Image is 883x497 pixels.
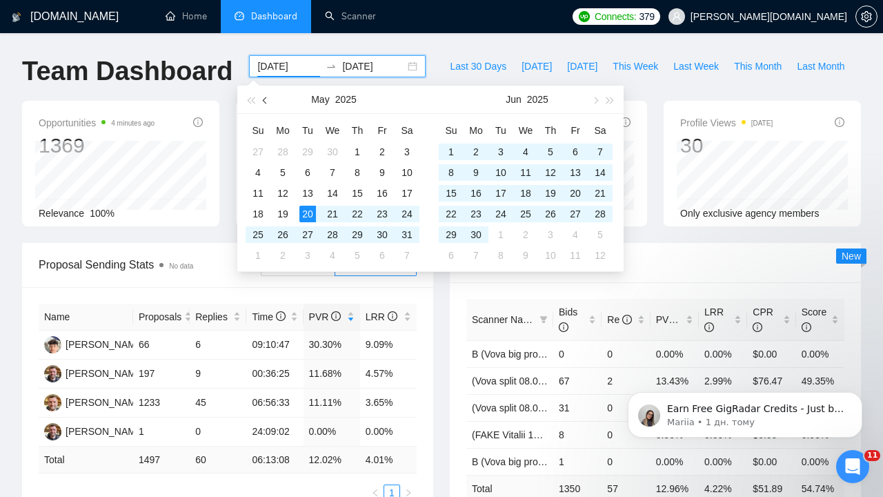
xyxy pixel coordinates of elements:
div: 13 [299,185,316,202]
td: 2025-05-10 [395,162,419,183]
div: 30 [680,133,773,159]
img: YK [44,423,61,440]
td: 2025-06-07 [395,245,419,266]
th: Mo [464,119,488,142]
span: Last 30 Days [450,59,506,74]
td: 2025-06-11 [513,162,538,183]
td: 2025-07-04 [563,224,588,245]
a: (FAKE Vitalii 14.08) Sales (NO Prompt 01.07) [472,429,666,440]
span: info-circle [802,322,811,332]
span: PVR [309,311,341,322]
div: 5 [275,164,291,181]
div: 19 [275,206,291,222]
td: 2025-07-10 [538,245,563,266]
button: Last Week [666,55,726,77]
td: 2025-06-01 [246,245,270,266]
td: 2025-05-12 [270,183,295,204]
div: 7 [324,164,341,181]
div: 15 [349,185,366,202]
div: 6 [443,247,459,264]
div: 5 [542,144,559,160]
div: 5 [592,226,608,243]
td: 2025-05-22 [345,204,370,224]
a: (Vova split 08.07) Mvp (Yes Prompt 13.08) [472,376,653,387]
input: Start date [257,59,320,74]
div: 7 [399,247,415,264]
button: This Week [605,55,666,77]
td: 2025-05-20 [295,204,320,224]
div: 21 [324,206,341,222]
div: 3 [493,144,509,160]
div: 28 [592,206,608,222]
td: 2025-05-30 [370,224,395,245]
div: 23 [374,206,390,222]
div: 1369 [39,133,155,159]
td: 2025-06-06 [370,245,395,266]
div: [PERSON_NAME] [66,337,145,352]
td: 2025-04-28 [270,142,295,162]
button: Last Month [789,55,852,77]
input: End date [342,59,405,74]
td: 2025-05-21 [320,204,345,224]
td: 2025-05-15 [345,183,370,204]
span: left [371,489,379,497]
span: dashboard [235,11,244,21]
time: [DATE] [751,119,773,127]
td: 2025-06-02 [464,142,488,162]
div: 8 [443,164,459,181]
td: 9.09% [360,331,417,360]
iframe: Intercom live chat [836,450,869,483]
td: 2025-06-17 [488,183,513,204]
span: info-circle [559,322,568,332]
div: 10 [542,247,559,264]
td: 2025-06-07 [588,142,613,162]
div: 23 [468,206,484,222]
div: 26 [542,206,559,222]
td: 2025-05-13 [295,183,320,204]
div: 3 [399,144,415,160]
span: info-circle [621,117,631,127]
div: 24 [493,206,509,222]
span: right [404,489,413,497]
div: 20 [299,206,316,222]
img: VS [44,365,61,382]
button: 2025 [335,86,357,113]
a: searchScanner [325,10,376,22]
p: Earn Free GigRadar Credits - Just by Sharing Your Story! 💬 Want more credits for sending proposal... [60,39,238,53]
div: 8 [493,247,509,264]
div: 31 [399,226,415,243]
span: info-circle [276,311,286,321]
td: 2025-05-28 [320,224,345,245]
img: upwork-logo.png [579,11,590,22]
td: 2025-07-03 [538,224,563,245]
div: 1 [493,226,509,243]
div: 7 [592,144,608,160]
button: This Month [726,55,789,77]
div: 19 [542,185,559,202]
div: 27 [567,206,584,222]
button: May [311,86,329,113]
td: 2025-06-14 [588,162,613,183]
div: 12 [592,247,608,264]
span: setting [856,11,877,22]
td: 2025-06-13 [563,162,588,183]
div: [PERSON_NAME] [66,424,145,439]
span: user [672,12,682,21]
td: 2025-06-25 [513,204,538,224]
button: 2025 [527,86,548,113]
div: 14 [592,164,608,181]
div: 26 [275,226,291,243]
span: info-circle [704,322,714,332]
td: 2025-06-01 [439,142,464,162]
div: 11 [250,185,266,202]
div: 25 [517,206,534,222]
div: 28 [275,144,291,160]
span: No data [169,262,193,270]
th: Name [39,304,133,331]
td: 2025-05-31 [395,224,419,245]
td: 2025-06-19 [538,183,563,204]
td: 2025-05-16 [370,183,395,204]
span: 100% [90,208,115,219]
th: Tu [295,119,320,142]
div: 6 [299,164,316,181]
